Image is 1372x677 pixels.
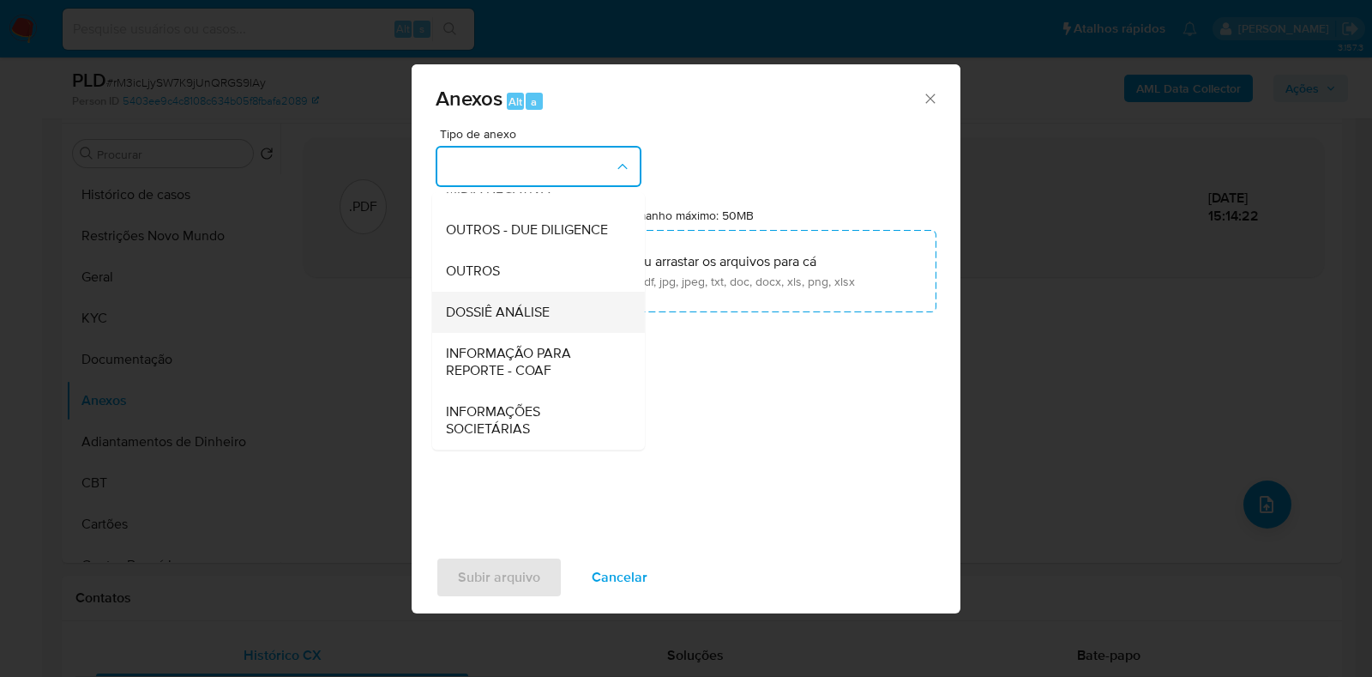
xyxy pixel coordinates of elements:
[592,559,647,596] span: Cancelar
[922,90,937,106] button: Fechar
[446,180,551,197] span: MIDIA NEGATIVA
[446,263,500,280] span: OUTROS
[446,403,621,438] span: INFORMAÇÕES SOCIETÁRIAS
[436,83,502,113] span: Anexos
[531,94,537,110] span: a
[440,128,646,140] span: Tipo de anexo
[569,557,670,598] button: Cancelar
[508,94,522,110] span: Alt
[446,345,621,379] span: INFORMAÇÃO PARA REPORTE - COAF
[446,221,608,239] span: OUTROS - DUE DILIGENCE
[624,208,754,223] label: Tamanho máximo: 50MB
[446,304,550,321] span: DOSSIÊ ANÁLISE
